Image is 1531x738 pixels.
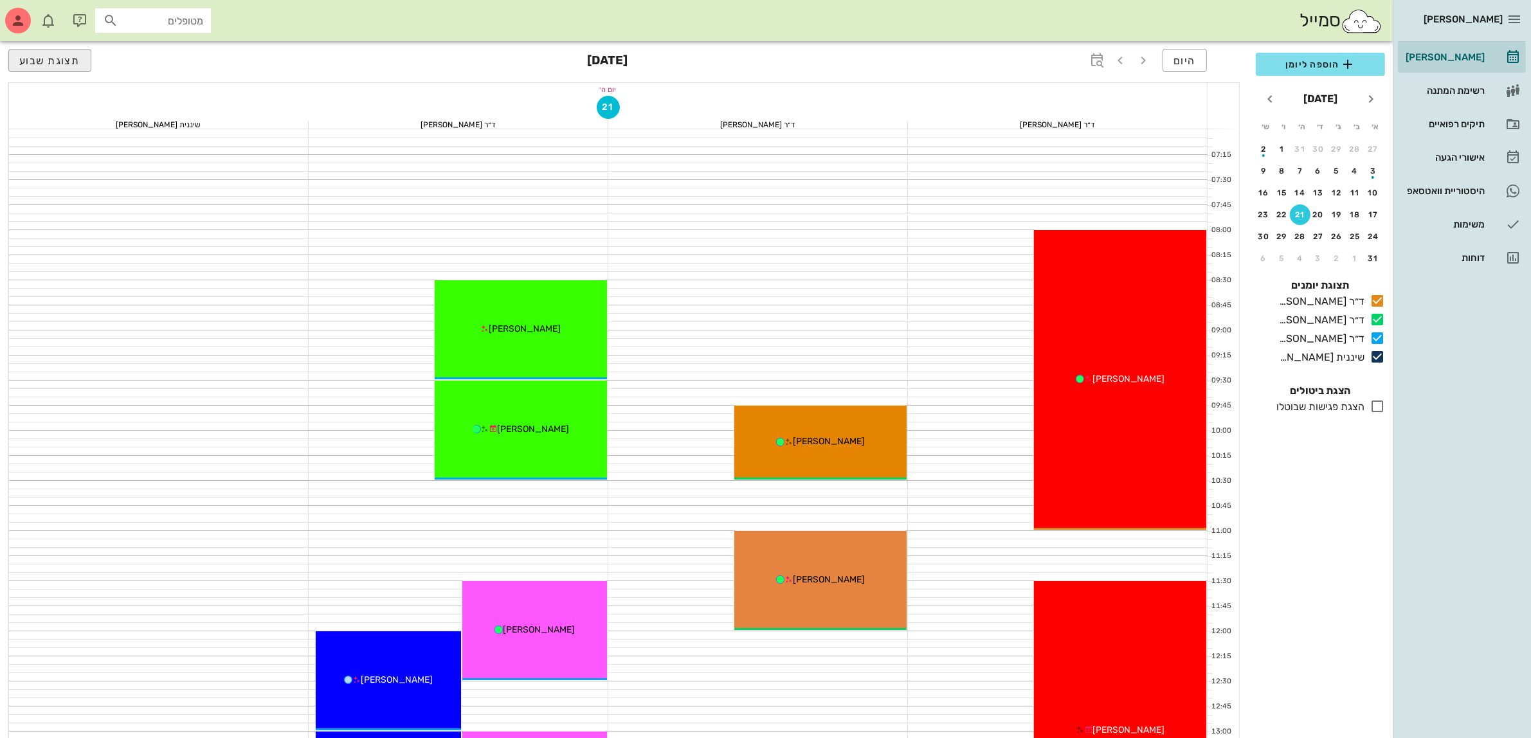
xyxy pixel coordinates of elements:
div: 12:00 [1208,626,1234,637]
button: 10 [1363,183,1384,203]
div: 11:45 [1208,601,1234,612]
span: 21 [597,102,619,113]
div: ד״ר [PERSON_NAME] [1274,294,1364,309]
button: 11 [1345,183,1366,203]
th: ו׳ [1275,116,1292,138]
div: 29 [1327,145,1347,154]
div: 23 [1253,210,1274,219]
h4: הצגת ביטולים [1256,383,1385,399]
div: אישורי הגעה [1403,152,1485,163]
div: 12 [1327,188,1347,197]
div: תיקים רפואיים [1403,119,1485,129]
div: 31 [1290,145,1310,154]
button: 27 [1363,139,1384,159]
div: 20 [1309,210,1329,219]
button: 23 [1253,204,1274,225]
span: [PERSON_NAME] [1092,724,1164,735]
th: א׳ [1367,116,1384,138]
button: 1 [1272,139,1292,159]
button: 5 [1272,248,1292,269]
div: 17 [1363,210,1384,219]
div: היסטוריית וואטסאפ [1403,186,1485,196]
span: תצוגת שבוע [19,55,80,67]
div: 31 [1363,254,1384,263]
div: 19 [1327,210,1347,219]
div: 13:00 [1208,726,1234,737]
div: 16 [1253,188,1274,197]
div: 27 [1309,232,1329,241]
button: 4 [1345,161,1366,181]
div: 5 [1327,166,1347,175]
div: 24 [1363,232,1384,241]
span: [PERSON_NAME] [361,674,433,685]
button: 7 [1290,161,1310,181]
div: 11:00 [1208,526,1234,537]
button: 15 [1272,183,1292,203]
div: 2 [1327,254,1347,263]
th: ג׳ [1330,116,1347,138]
img: SmileCloud logo [1341,8,1382,34]
a: [PERSON_NAME] [1398,42,1526,73]
button: 20 [1309,204,1329,225]
span: [PERSON_NAME] [793,574,865,585]
button: 6 [1253,248,1274,269]
button: 25 [1345,226,1366,247]
div: 10:00 [1208,426,1234,437]
button: 6 [1309,161,1329,181]
div: 08:30 [1208,275,1234,286]
button: 19 [1327,204,1347,225]
span: [PERSON_NAME] [489,323,561,334]
span: הוספה ליומן [1266,57,1375,72]
div: 9 [1253,166,1274,175]
div: 09:15 [1208,350,1234,361]
div: ד״ר [PERSON_NAME] [608,121,907,129]
a: היסטוריית וואטסאפ [1398,175,1526,206]
button: 24 [1363,226,1384,247]
th: ב׳ [1348,116,1365,138]
th: ד׳ [1312,116,1328,138]
div: 7 [1290,166,1310,175]
button: 3 [1363,161,1384,181]
button: 28 [1290,226,1310,247]
button: 22 [1272,204,1292,225]
div: 29 [1272,232,1292,241]
div: 08:45 [1208,300,1234,311]
div: 28 [1345,145,1366,154]
div: 09:00 [1208,325,1234,336]
div: 08:00 [1208,225,1234,236]
div: 13 [1309,188,1329,197]
div: 6 [1309,166,1329,175]
div: שיננית [PERSON_NAME] [1274,350,1364,365]
div: 25 [1345,232,1366,241]
div: 11:30 [1208,576,1234,587]
button: 12 [1327,183,1347,203]
button: 30 [1309,139,1329,159]
div: 21 [1290,210,1310,219]
div: 4 [1345,166,1366,175]
button: 31 [1290,139,1310,159]
div: ד״ר [PERSON_NAME] [309,121,608,129]
div: 12:30 [1208,676,1234,687]
div: 30 [1309,145,1329,154]
button: 8 [1272,161,1292,181]
div: ד״ר [PERSON_NAME] [908,121,1207,129]
button: 17 [1363,204,1384,225]
div: 10 [1363,188,1384,197]
button: 16 [1253,183,1274,203]
div: 07:15 [1208,150,1234,161]
div: 14 [1290,188,1310,197]
div: 8 [1272,166,1292,175]
span: [PERSON_NAME] [1424,14,1503,25]
span: [PERSON_NAME] [498,424,570,435]
div: 4 [1290,254,1310,263]
button: 13 [1309,183,1329,203]
div: 12:15 [1208,651,1234,662]
div: הצגת פגישות שבוטלו [1271,399,1364,415]
div: 28 [1290,232,1310,241]
button: 5 [1327,161,1347,181]
div: 22 [1272,210,1292,219]
div: רשימת המתנה [1403,85,1485,96]
div: 5 [1272,254,1292,263]
button: 21 [597,96,620,119]
span: [PERSON_NAME] [503,624,575,635]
